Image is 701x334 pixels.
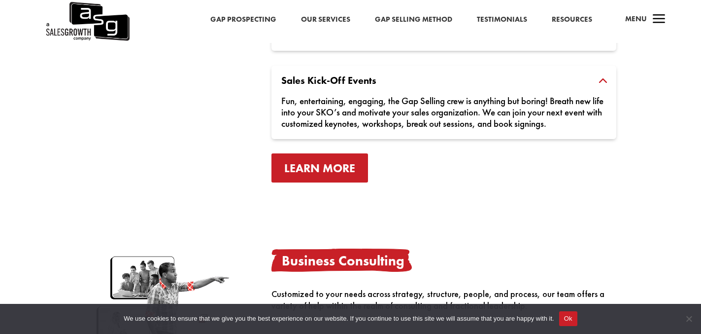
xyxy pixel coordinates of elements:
a: Learn More [271,153,368,183]
a: Gap Prospecting [210,13,276,26]
h3: Business Consulting [271,249,616,273]
span: No [684,314,694,324]
span: We use cookies to ensure that we give you the best experience on our website. If you continue to ... [124,314,554,324]
a: Our Services [301,13,350,26]
div: Customized to your needs across strategy, structure, people, and process, our team offers a varie... [271,288,616,311]
a: Testimonials [477,13,527,26]
h3: Sales Kick-Off Events [281,75,606,85]
div: Fun, entertaining, engaging, the Gap Selling crew is anything but boring! Breath new life into yo... [281,85,606,129]
a: Resources [552,13,592,26]
span: a [649,10,669,30]
span: Menu [625,14,647,24]
button: Ok [559,311,577,326]
a: Gap Selling Method [375,13,452,26]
